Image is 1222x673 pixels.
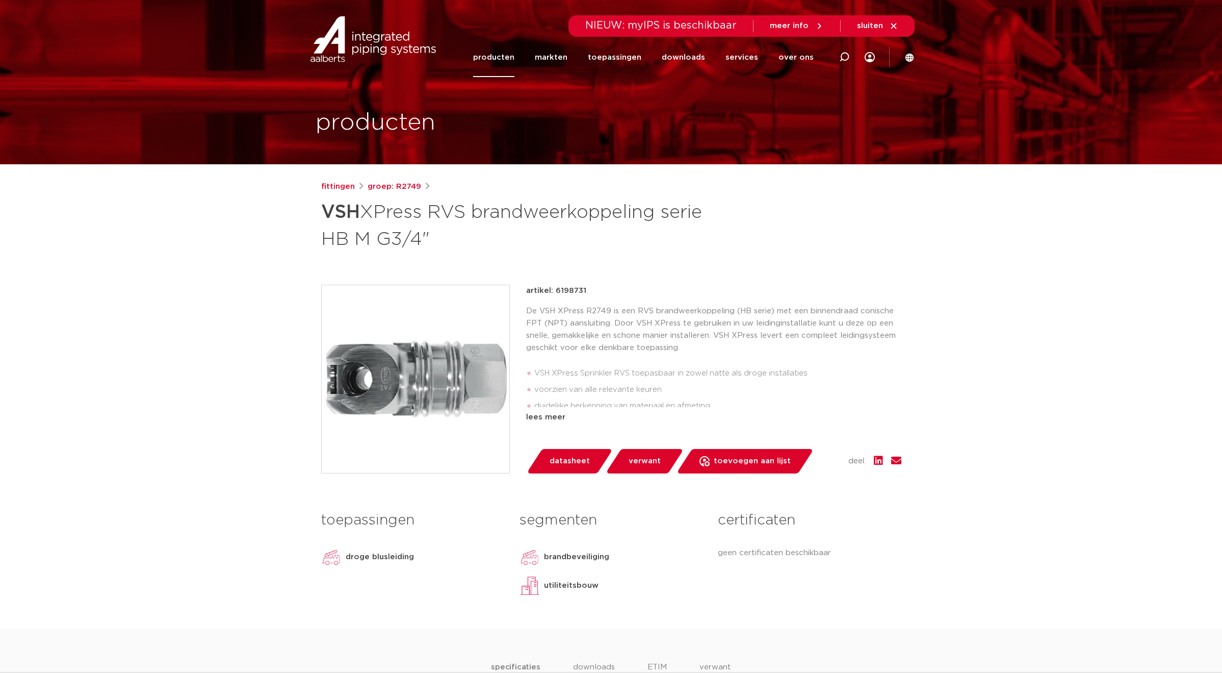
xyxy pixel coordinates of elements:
p: geen certificaten beschikbaar [718,547,901,559]
a: services [725,38,758,77]
h3: certificaten [718,510,901,531]
li: voorzien van alle relevante keuren [534,382,901,398]
span: toevoegen aan lijst [714,453,791,469]
a: toepassingen [588,38,641,77]
nav: Menu [473,38,814,77]
a: fittingen [321,181,355,193]
img: Product Image for VSH XPress RVS brandweerkoppeling serie HB M G3/4" [322,285,509,473]
li: VSH XPress Sprinkler RVS toepasbaar in zowel natte als droge installaties [534,365,901,382]
a: downloads [662,38,705,77]
p: artikel: 6198731 [526,285,586,297]
span: meer info [770,22,809,30]
a: producten [473,38,514,77]
h3: toepassingen [321,510,504,531]
h1: producten [316,107,435,139]
span: datasheet [550,453,590,469]
p: utiliteitsbouw [544,580,599,592]
p: brandbeveiliging [544,551,609,563]
img: brandbeveiliging [519,547,540,567]
span: sluiten [857,22,883,30]
a: over ons [778,38,814,77]
a: meer info [770,21,824,31]
a: markten [535,38,567,77]
a: sluiten [857,21,898,31]
p: droge blusleiding [346,551,414,563]
a: groep: R2749 [368,181,421,193]
div: lees meer [526,411,901,423]
span: verwant [629,453,661,469]
strong: VSH [321,203,360,221]
span: deel: [848,455,866,467]
h3: segmenten [519,510,703,531]
img: droge blusleiding [321,547,342,567]
li: duidelijke herkenning van materiaal en afmeting [534,398,901,414]
a: datasheet [526,449,613,473]
h1: XPress RVS brandweerkoppeling serie HB M G3/4" [321,197,704,252]
img: utiliteitsbouw [519,576,540,596]
a: verwant [605,449,684,473]
span: NIEUW: myIPS is beschikbaar [585,20,737,31]
p: De VSH XPress R2749 is een RVS brandweerkoppeling (HB serie) met een binnendraad conische FPT (NP... [526,305,901,354]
